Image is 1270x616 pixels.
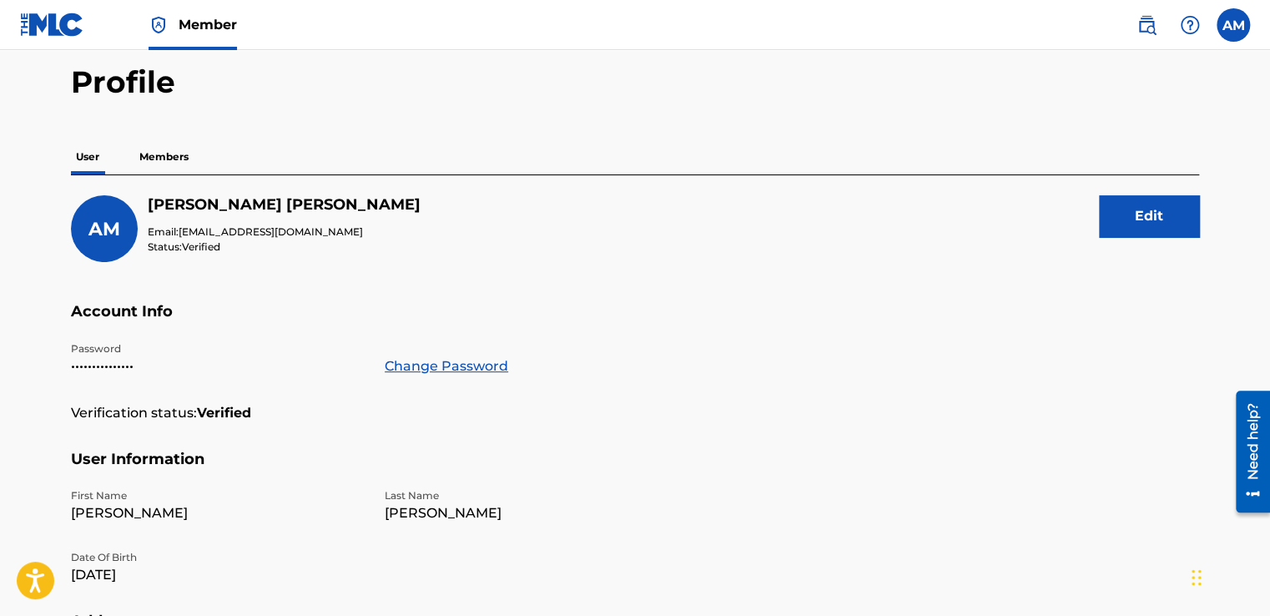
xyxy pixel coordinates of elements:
p: [PERSON_NAME] [385,503,678,523]
p: Last Name [385,488,678,503]
p: ••••••••••••••• [71,356,365,376]
p: Password [71,341,365,356]
iframe: Chat Widget [1187,536,1270,616]
button: Edit [1099,195,1199,237]
iframe: Resource Center [1223,385,1270,519]
span: AM [88,218,120,240]
p: Verification status: [71,403,197,423]
h5: Account Info [71,302,1199,341]
a: Public Search [1130,8,1163,42]
div: Help [1173,8,1207,42]
p: First Name [71,488,365,503]
img: Top Rightsholder [149,15,169,35]
h2: Profile [71,63,1199,101]
p: [PERSON_NAME] [71,503,365,523]
img: MLC Logo [20,13,84,37]
img: help [1180,15,1200,35]
p: Members [134,139,194,174]
span: Verified [182,240,220,253]
h5: Anthony Myrick [148,195,421,215]
p: Email: [148,225,421,240]
a: Change Password [385,356,508,376]
p: [DATE] [71,565,365,585]
span: [EMAIL_ADDRESS][DOMAIN_NAME] [179,225,363,238]
strong: Verified [197,403,251,423]
p: Status: [148,240,421,255]
p: Date Of Birth [71,550,365,565]
img: search [1136,15,1157,35]
h5: User Information [71,450,1199,489]
div: Drag [1192,553,1202,603]
div: User Menu [1217,8,1250,42]
span: Member [179,15,237,34]
p: User [71,139,104,174]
